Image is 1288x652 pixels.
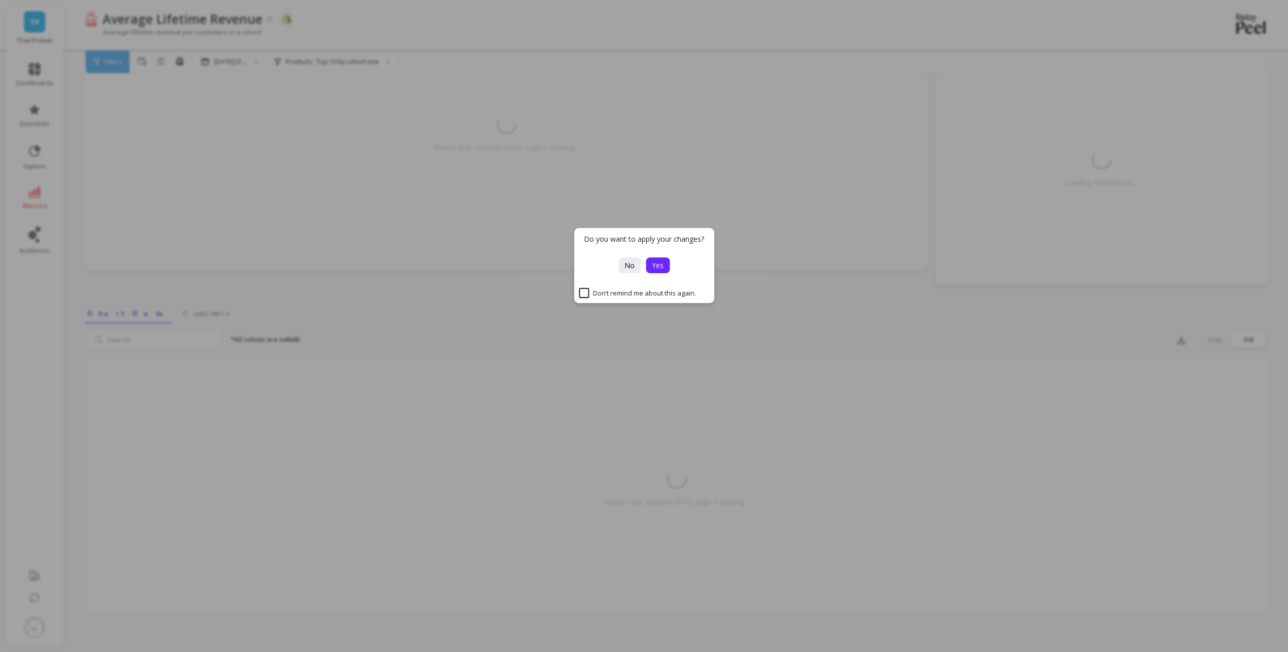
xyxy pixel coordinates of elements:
span: No [624,260,635,270]
span: Yes [652,260,664,270]
span: Don’t remind me about this again. [579,288,696,298]
button: Yes [646,257,670,273]
button: No [618,257,641,273]
p: Do you want to apply your changes? [584,234,704,244]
